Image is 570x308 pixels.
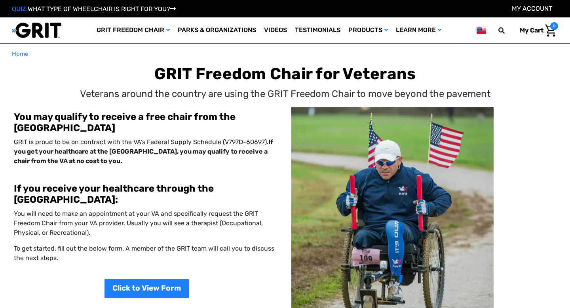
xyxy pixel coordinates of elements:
img: us.png [477,25,486,35]
p: To get started, fill out the below form. A member of the GRIT team will call you to discuss the n... [14,244,279,263]
b: GRIT Freedom Chair for Veterans [154,65,416,83]
span: My Cart [520,27,543,34]
img: Cart [545,25,556,37]
p: GRIT is proud to be on contract with the VA’s Federal Supply Schedule (V797D-60697). [14,137,279,166]
p: You will need to make an appointment at your VA and specifically request the GRIT Freedom Chair f... [14,209,279,238]
p: Veterans around the country are using the GRIT Freedom Chair to move beyond the pavement [80,87,490,101]
input: Search [502,22,514,39]
a: Products [344,17,392,43]
b: You may qualify to receive a free chair from the [GEOGRAPHIC_DATA] [14,111,236,133]
a: Videos [260,17,291,43]
a: Cart with 0 items [514,22,558,39]
span: Home [12,50,28,57]
strong: If you get your healthcare at the [GEOGRAPHIC_DATA], you may qualify to receive a chair from the ... [14,138,273,165]
a: Testimonials [291,17,344,43]
a: GRIT Freedom Chair [93,17,174,43]
img: GRIT All-Terrain Wheelchair and Mobility Equipment [12,22,61,38]
a: Parks & Organizations [174,17,260,43]
nav: Breadcrumb [12,49,558,59]
span: 0 [550,22,558,30]
a: Click to View Form [104,279,189,298]
a: Learn More [392,17,445,43]
b: If you receive your healthcare through the [GEOGRAPHIC_DATA]: [14,183,214,205]
span: QUIZ: [12,5,28,13]
a: QUIZ:WHAT TYPE OF WHEELCHAIR IS RIGHT FOR YOU? [12,5,176,13]
a: Home [12,49,28,59]
a: Account [512,5,552,12]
